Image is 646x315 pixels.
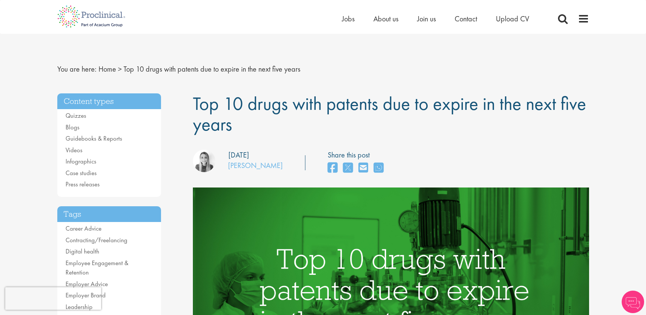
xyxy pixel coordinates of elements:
[193,150,215,172] img: Hannah Burke
[343,160,353,176] a: share on twitter
[66,236,127,244] a: Contracting/Freelancing
[66,123,79,131] a: Blogs
[455,14,477,24] a: Contact
[417,14,436,24] a: Join us
[124,64,300,74] span: Top 10 drugs with patents due to expire in the next five years
[66,280,108,288] a: Employer Advice
[118,64,122,74] span: >
[5,287,101,310] iframe: reCAPTCHA
[66,247,99,255] a: Digital health
[98,64,116,74] a: breadcrumb link
[66,146,82,154] a: Videos
[66,259,128,277] a: Employee Engagement & Retention
[66,180,100,188] a: Press releases
[496,14,529,24] a: Upload CV
[358,160,368,176] a: share on email
[228,160,283,170] a: [PERSON_NAME]
[193,91,586,136] span: Top 10 drugs with patents due to expire in the next five years
[57,64,97,74] span: You are here:
[66,169,97,177] a: Case studies
[66,111,86,120] a: Quizzes
[66,134,122,142] a: Guidebooks & Reports
[57,206,161,222] h3: Tags
[66,303,92,311] a: Leadership
[228,150,249,160] div: [DATE]
[57,93,161,109] h3: Content types
[622,291,644,313] img: Chatbot
[66,157,96,165] a: Infographics
[66,224,101,232] a: Career Advice
[373,14,398,24] a: About us
[342,14,355,24] a: Jobs
[374,160,383,176] a: share on whats app
[328,160,337,176] a: share on facebook
[328,150,387,160] label: Share this post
